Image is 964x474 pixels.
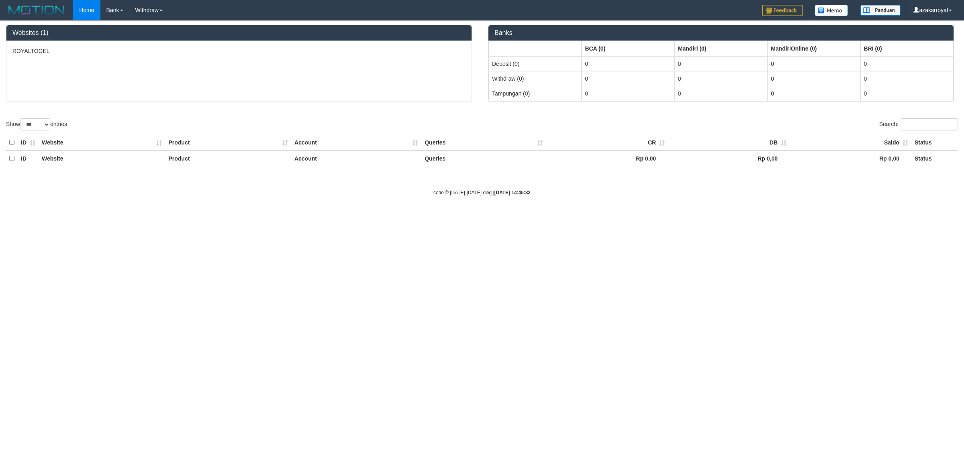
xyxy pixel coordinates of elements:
th: Website [39,151,165,166]
th: DB [668,135,790,151]
th: ID [18,135,39,151]
th: Website [39,135,165,151]
img: panduan.png [860,5,901,16]
td: Deposit (0) [489,56,582,71]
small: code © [DATE]-[DATE] dwg | [433,190,531,195]
td: 0 [768,56,860,71]
th: Queries [421,151,546,166]
td: 0 [674,56,767,71]
th: Product [165,151,291,166]
th: Group: activate to sort column ascending [674,41,767,56]
th: ID [18,151,39,166]
h3: Banks [494,29,948,37]
label: Search: [879,118,958,130]
th: Queries [421,135,546,151]
th: Rp 0,00 [546,151,668,166]
label: Show entries [6,118,67,130]
img: MOTION_logo.png [6,4,67,16]
th: Account [291,135,421,151]
th: Group: activate to sort column ascending [489,41,582,56]
strong: [DATE] 14:45:32 [494,190,531,195]
h3: Websites (1) [12,29,466,37]
td: 0 [860,71,953,86]
td: 0 [674,71,767,86]
select: Showentries [20,118,50,130]
th: Account [291,151,421,166]
td: 0 [768,71,860,86]
td: 0 [582,86,674,101]
td: 0 [768,86,860,101]
td: 0 [582,56,674,71]
th: Status [911,135,958,151]
td: 0 [582,71,674,86]
img: Button%20Memo.svg [815,5,848,16]
p: ROYALTOGEL [12,47,466,55]
th: Group: activate to sort column ascending [860,41,953,56]
td: 0 [674,86,767,101]
th: Status [911,151,958,166]
td: 0 [860,86,953,101]
th: Group: activate to sort column ascending [582,41,674,56]
td: 0 [860,56,953,71]
input: Search: [901,118,958,130]
td: Tampungan (0) [489,86,582,101]
th: Rp 0,00 [668,151,790,166]
img: Feedback.jpg [762,5,803,16]
th: Rp 0,00 [790,151,911,166]
th: Saldo [790,135,911,151]
th: Group: activate to sort column ascending [768,41,860,56]
th: CR [546,135,668,151]
th: Product [165,135,291,151]
td: Withdraw (0) [489,71,582,86]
